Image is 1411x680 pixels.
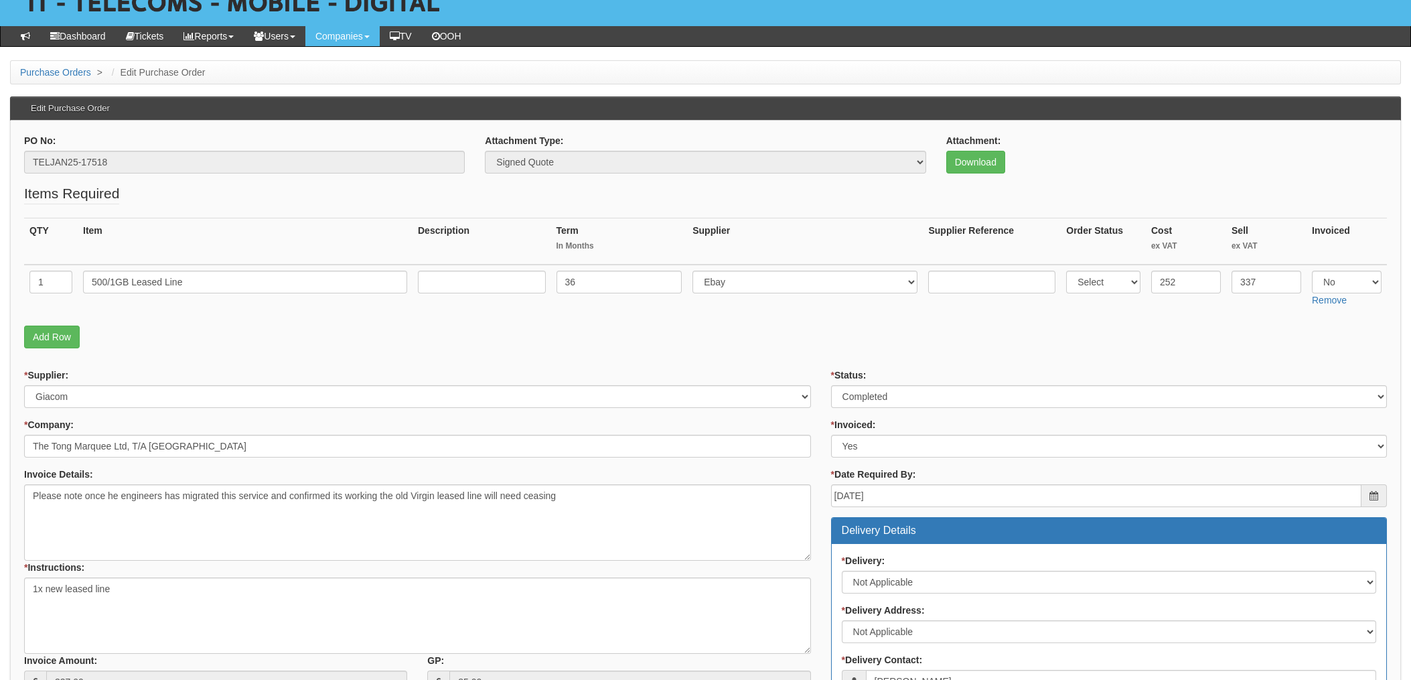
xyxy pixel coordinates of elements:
th: Cost [1146,218,1226,265]
label: Delivery: [842,554,885,567]
h3: Edit Purchase Order [24,97,117,120]
a: Reports [173,26,244,46]
small: ex VAT [1232,241,1301,252]
label: PO No: [24,134,56,147]
a: Remove [1312,295,1347,305]
a: Companies [305,26,380,46]
a: Tickets [116,26,174,46]
th: Supplier [687,218,923,265]
span: > [94,67,106,78]
label: Attachment Type: [485,134,563,147]
label: Date Required By: [831,468,916,481]
legend: Items Required [24,184,119,204]
th: QTY [24,218,78,265]
textarea: Please note once he engineers has migrated this service and confirmed its working the old Virgin ... [24,484,811,561]
textarea: 1x new leased line [24,577,811,654]
a: Add Row [24,326,80,348]
th: Item [78,218,413,265]
th: Supplier Reference [923,218,1061,265]
a: OOH [422,26,471,46]
small: ex VAT [1151,241,1221,252]
label: Supplier: [24,368,68,382]
small: In Months [556,241,682,252]
label: Instructions: [24,561,84,574]
label: Delivery Contact: [842,653,923,667]
a: Download [946,151,1005,174]
label: Company: [24,418,74,431]
label: Invoiced: [831,418,876,431]
h3: Delivery Details [842,525,1376,537]
label: Attachment: [946,134,1001,147]
th: Sell [1226,218,1307,265]
label: Status: [831,368,867,382]
label: GP: [427,654,444,667]
th: Term [551,218,688,265]
th: Description [413,218,551,265]
label: Invoice Amount: [24,654,97,667]
li: Edit Purchase Order [108,66,206,79]
a: Purchase Orders [20,67,91,78]
label: Invoice Details: [24,468,93,481]
label: Delivery Address: [842,604,925,617]
a: TV [380,26,422,46]
a: Dashboard [40,26,116,46]
th: Order Status [1061,218,1146,265]
a: Users [244,26,305,46]
th: Invoiced [1307,218,1387,265]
